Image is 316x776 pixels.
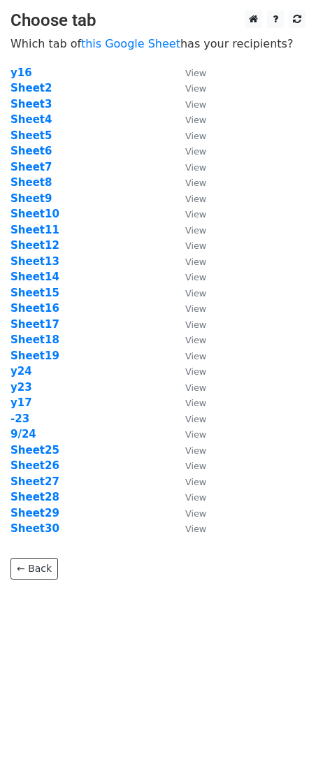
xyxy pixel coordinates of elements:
small: View [185,303,206,314]
a: View [171,522,206,535]
a: Sheet10 [10,208,59,220]
small: View [185,209,206,220]
a: View [171,350,206,362]
a: Sheet27 [10,475,59,488]
a: Sheet26 [10,459,59,472]
small: View [185,257,206,267]
a: View [171,302,206,315]
a: y23 [10,381,32,394]
a: View [171,208,206,220]
a: 9/24 [10,428,36,440]
a: Sheet29 [10,507,59,519]
strong: Sheet16 [10,302,59,315]
a: y17 [10,396,32,409]
a: Sheet13 [10,255,59,268]
a: View [171,66,206,79]
small: View [185,414,206,424]
p: Which tab of has your recipients? [10,36,306,51]
a: View [171,475,206,488]
a: View [171,396,206,409]
a: View [171,412,206,425]
small: View [185,508,206,519]
a: View [171,491,206,503]
a: ← Back [10,558,58,580]
small: View [185,445,206,456]
small: View [185,366,206,377]
small: View [185,68,206,78]
small: View [185,115,206,125]
a: Sheet28 [10,491,59,503]
h3: Choose tab [10,10,306,31]
a: y16 [10,66,32,79]
a: View [171,145,206,157]
a: View [171,428,206,440]
a: Sheet7 [10,161,52,173]
small: View [185,288,206,299]
a: View [171,255,206,268]
a: Sheet25 [10,444,59,457]
a: View [171,381,206,394]
small: View [185,99,206,110]
small: View [185,225,206,236]
a: View [171,129,206,142]
a: View [171,444,206,457]
strong: Sheet12 [10,239,59,252]
a: View [171,365,206,378]
a: View [171,507,206,519]
small: View [185,162,206,173]
a: View [171,82,206,94]
small: View [185,83,206,94]
a: Sheet9 [10,192,52,205]
a: View [171,161,206,173]
a: View [171,459,206,472]
a: Sheet14 [10,271,59,283]
a: Sheet18 [10,333,59,346]
small: View [185,351,206,361]
strong: Sheet3 [10,98,52,110]
small: View [185,272,206,282]
a: Sheet5 [10,129,52,142]
small: View [185,429,206,440]
small: View [185,178,206,188]
a: Sheet2 [10,82,52,94]
strong: y24 [10,365,32,378]
small: View [185,146,206,157]
strong: Sheet6 [10,145,52,157]
a: View [171,333,206,346]
small: View [185,194,206,204]
a: -23 [10,412,29,425]
a: Sheet17 [10,318,59,331]
a: View [171,192,206,205]
a: Sheet8 [10,176,52,189]
a: View [171,287,206,299]
a: Sheet11 [10,224,59,236]
small: View [185,461,206,471]
small: View [185,335,206,345]
a: View [171,224,206,236]
a: View [171,113,206,126]
small: View [185,492,206,503]
small: View [185,131,206,141]
a: Sheet30 [10,522,59,535]
a: Sheet19 [10,350,59,362]
a: Sheet4 [10,113,52,126]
